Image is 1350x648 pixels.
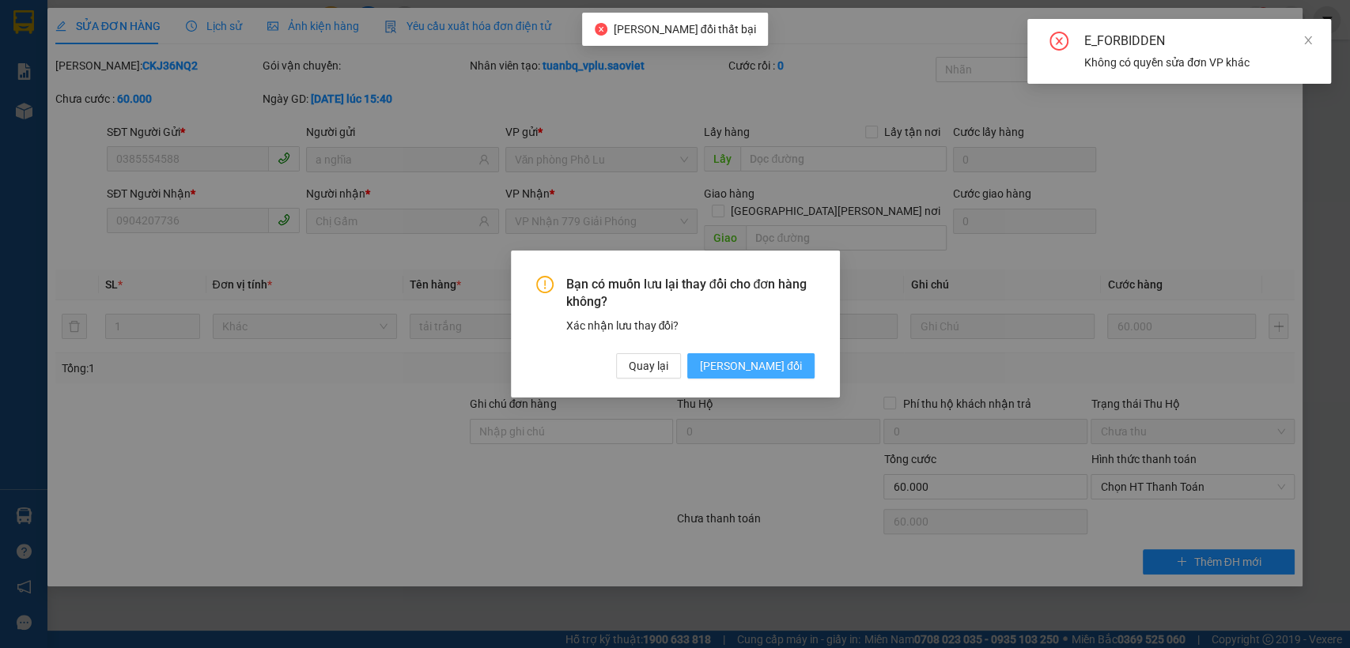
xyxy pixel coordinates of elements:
[687,353,815,379] button: [PERSON_NAME] đổi
[595,23,607,36] span: close-circle
[614,23,756,36] span: [PERSON_NAME] đổi thất bại
[1049,32,1068,54] span: close-circle
[700,357,802,375] span: [PERSON_NAME] đổi
[616,353,681,379] button: Quay lại
[629,357,668,375] span: Quay lại
[566,317,815,334] div: Xác nhận lưu thay đổi?
[1303,35,1314,46] span: close
[1084,54,1312,71] div: Không có quyền sửa đơn VP khác
[566,276,815,311] span: Bạn có muốn lưu lại thay đổi cho đơn hàng không?
[1084,32,1312,51] div: E_FORBIDDEN
[536,276,554,293] span: exclamation-circle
